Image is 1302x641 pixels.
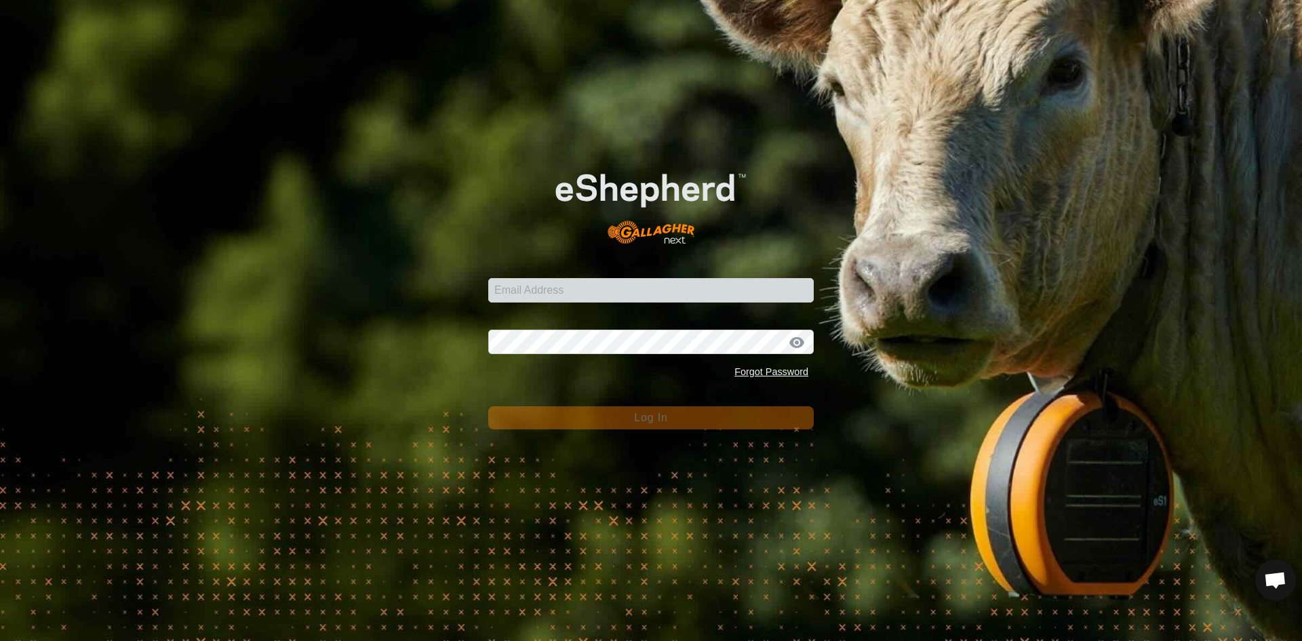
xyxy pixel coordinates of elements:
a: Forgot Password [734,366,808,377]
img: E-shepherd Logo [521,147,781,258]
button: Log In [488,406,814,429]
div: Open chat [1255,560,1296,600]
span: Log In [634,412,667,423]
input: Email Address [488,278,814,303]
